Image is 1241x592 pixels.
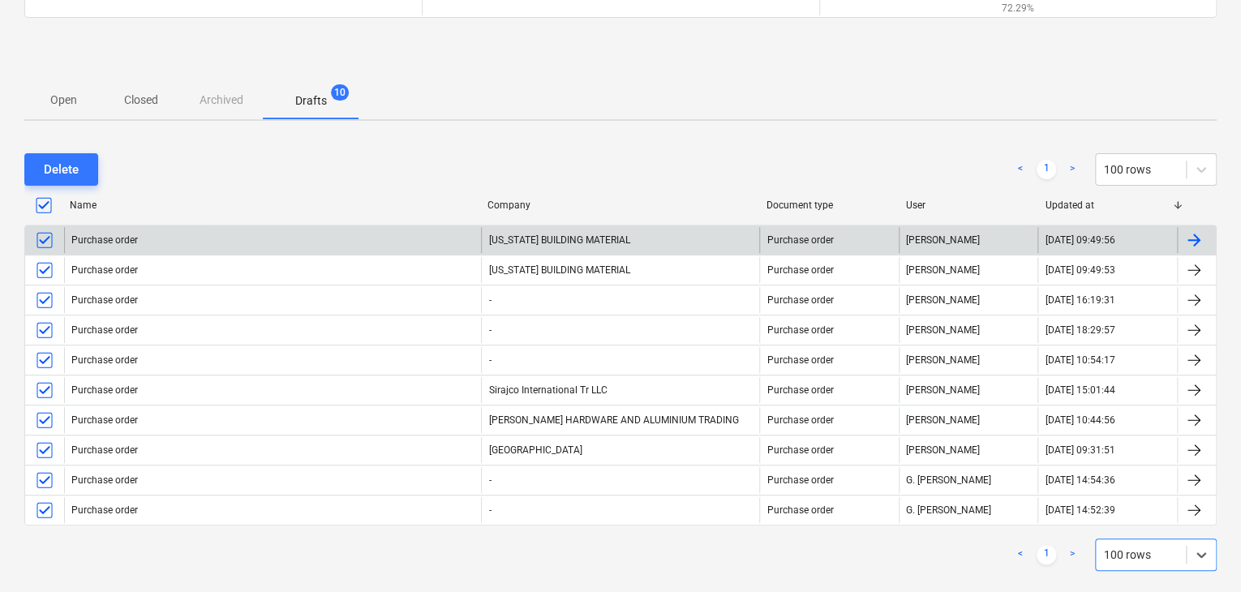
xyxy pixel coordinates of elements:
div: [DATE] 09:31:51 [1045,444,1114,456]
div: Company [487,199,754,211]
div: [PERSON_NAME] [899,407,1037,433]
div: Purchase order [766,384,833,396]
div: Purchase order [71,444,138,456]
div: Purchase order [71,504,138,516]
div: Purchase order [766,504,833,516]
div: [PERSON_NAME] [899,347,1037,373]
div: [US_STATE] BUILDING MATERIAL [481,227,759,253]
div: Purchase order [766,474,833,486]
div: [PERSON_NAME] [899,317,1037,343]
div: [DATE] 10:44:56 [1045,414,1114,426]
div: - [488,474,491,486]
div: [PERSON_NAME] [899,257,1037,283]
p: 72.29% [967,2,1069,15]
div: G. [PERSON_NAME] [899,497,1037,523]
div: Name [70,199,474,211]
div: Purchase order [766,444,833,456]
div: [PERSON_NAME] [899,377,1037,403]
div: Purchase order [766,264,833,276]
p: Drafts [295,92,327,109]
div: [PERSON_NAME] [899,437,1037,463]
iframe: Chat Widget [1160,514,1241,592]
p: Closed [122,92,161,109]
a: Previous page [1011,160,1030,179]
div: Purchase order [71,384,138,396]
div: Purchase order [71,474,138,486]
p: Open [44,92,83,109]
div: Purchase order [71,294,138,306]
div: [DATE] 15:01:44 [1045,384,1114,396]
div: [PERSON_NAME] HARDWARE AND ALUMINIUM TRADING [481,407,759,433]
div: Delete [44,159,79,180]
div: Purchase order [71,414,138,426]
div: Purchase order [71,354,138,366]
div: Purchase order [766,414,833,426]
div: [DATE] 16:19:31 [1045,294,1114,306]
div: - [488,324,491,336]
div: [DATE] 14:54:36 [1045,474,1114,486]
div: Purchase order [71,234,138,246]
div: [DATE] 18:29:57 [1045,324,1114,336]
div: Sirajco International Tr LLC [481,377,759,403]
div: G. [PERSON_NAME] [899,467,1037,493]
div: Purchase order [71,324,138,336]
div: [DATE] 10:54:17 [1045,354,1114,366]
a: Previous page [1011,545,1030,564]
div: - [488,504,491,516]
div: - [488,354,491,366]
div: Purchase order [71,264,138,276]
div: Purchase order [766,354,833,366]
div: [DATE] 14:52:39 [1045,504,1114,516]
button: Delete [24,153,98,186]
span: 10 [331,84,349,101]
div: [PERSON_NAME] [899,287,1037,313]
div: [DATE] 09:49:53 [1045,264,1114,276]
div: Purchase order [766,234,833,246]
div: [PERSON_NAME] [899,227,1037,253]
a: Page 1 is your current page [1037,160,1056,179]
div: [US_STATE] BUILDING MATERIAL [481,257,759,283]
a: Page 1 is your current page [1037,545,1056,564]
div: Purchase order [766,324,833,336]
div: Updated at [1045,199,1171,211]
a: Next page [1063,160,1082,179]
div: Purchase order [766,294,833,306]
div: - [488,294,491,306]
div: [GEOGRAPHIC_DATA] [481,437,759,463]
div: User [906,199,1033,211]
div: [DATE] 09:49:56 [1045,234,1114,246]
a: Next page [1063,545,1082,564]
div: Document type [766,199,893,211]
